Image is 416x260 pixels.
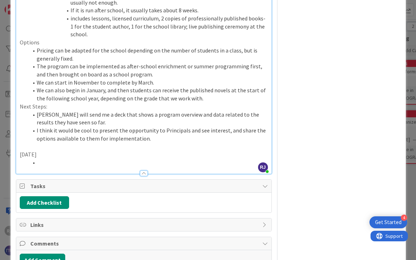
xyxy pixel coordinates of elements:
[28,111,268,126] li: [PERSON_NAME] will send me a deck that shows a program overview and data related to the results t...
[28,126,268,142] li: I think it would be cool to present the opportunity to Principals and see interest, and share the...
[28,6,268,14] li: If it is run after school, it usually takes about 8 weeks.
[20,196,69,209] button: Add Checklist
[20,150,268,159] p: [DATE]
[20,38,268,47] p: Options
[30,182,259,190] span: Tasks
[369,216,407,228] div: Open Get Started checklist, remaining modules: 4
[30,221,259,229] span: Links
[20,103,268,111] p: Next Steps:
[30,239,259,248] span: Comments
[28,47,268,62] li: Pricing can be adapted for the school depending on the number of students in a class, but is gene...
[401,215,407,221] div: 4
[28,62,268,78] li: The program can be implemented as after-school enrichment or summer programming first, and then b...
[28,86,268,102] li: We can also begin in January, and then students can receive the published novels at the start of ...
[15,1,32,10] span: Support
[28,14,268,38] li: includes lessons, licensed curriculum, 2 copies of professionally published books- 1 for the stud...
[28,79,268,87] li: We can start in November to complete by March.
[258,162,268,172] span: RJ
[375,219,402,226] div: Get Started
